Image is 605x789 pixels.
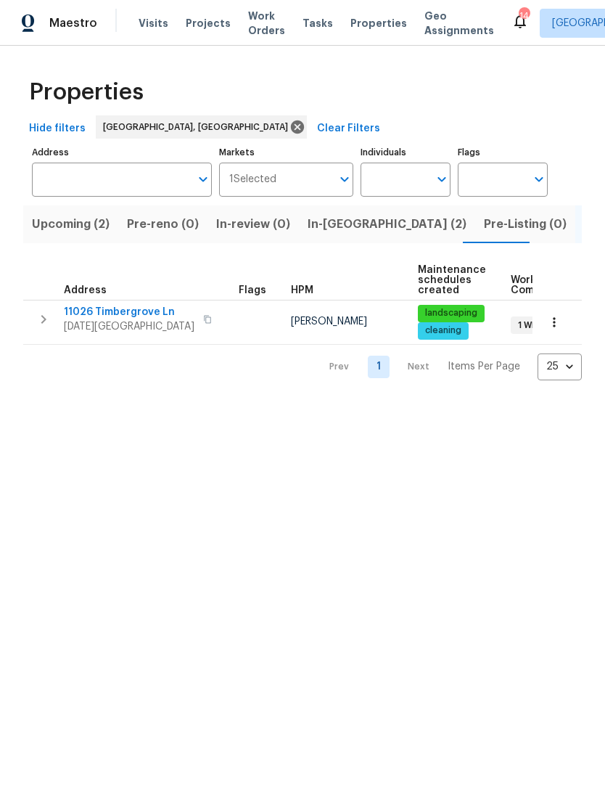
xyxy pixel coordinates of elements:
span: 11026 Timbergrove Ln [64,305,194,319]
span: cleaning [419,324,467,337]
button: Clear Filters [311,115,386,142]
button: Open [193,169,213,189]
span: Clear Filters [317,120,380,138]
label: Address [32,148,212,157]
span: [GEOGRAPHIC_DATA], [GEOGRAPHIC_DATA] [103,120,294,134]
div: 25 [538,348,582,385]
span: [DATE][GEOGRAPHIC_DATA] [64,319,194,334]
button: Hide filters [23,115,91,142]
span: Hide filters [29,120,86,138]
span: Pre-reno (0) [127,214,199,234]
span: 1 Selected [229,173,276,186]
button: Open [432,169,452,189]
span: Flags [239,285,266,295]
span: Properties [29,85,144,99]
span: Work Order Completion [511,275,602,295]
span: HPM [291,285,313,295]
button: Open [529,169,549,189]
span: Geo Assignments [424,9,494,38]
div: [GEOGRAPHIC_DATA], [GEOGRAPHIC_DATA] [96,115,307,139]
span: [PERSON_NAME] [291,316,367,327]
span: In-[GEOGRAPHIC_DATA] (2) [308,214,466,234]
a: Goto page 1 [368,356,390,378]
span: Pre-Listing (0) [484,214,567,234]
span: Upcoming (2) [32,214,110,234]
span: Work Orders [248,9,285,38]
div: 14 [519,9,529,23]
span: Visits [139,16,168,30]
span: Projects [186,16,231,30]
label: Individuals [361,148,450,157]
p: Items Per Page [448,359,520,374]
span: In-review (0) [216,214,290,234]
button: Open [334,169,355,189]
label: Markets [219,148,354,157]
span: Properties [350,16,407,30]
span: 1 WIP [512,319,545,332]
span: Maintenance schedules created [418,265,486,295]
span: Address [64,285,107,295]
nav: Pagination Navigation [316,353,582,380]
span: landscaping [419,307,483,319]
span: Tasks [302,18,333,28]
span: Maestro [49,16,97,30]
label: Flags [458,148,548,157]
